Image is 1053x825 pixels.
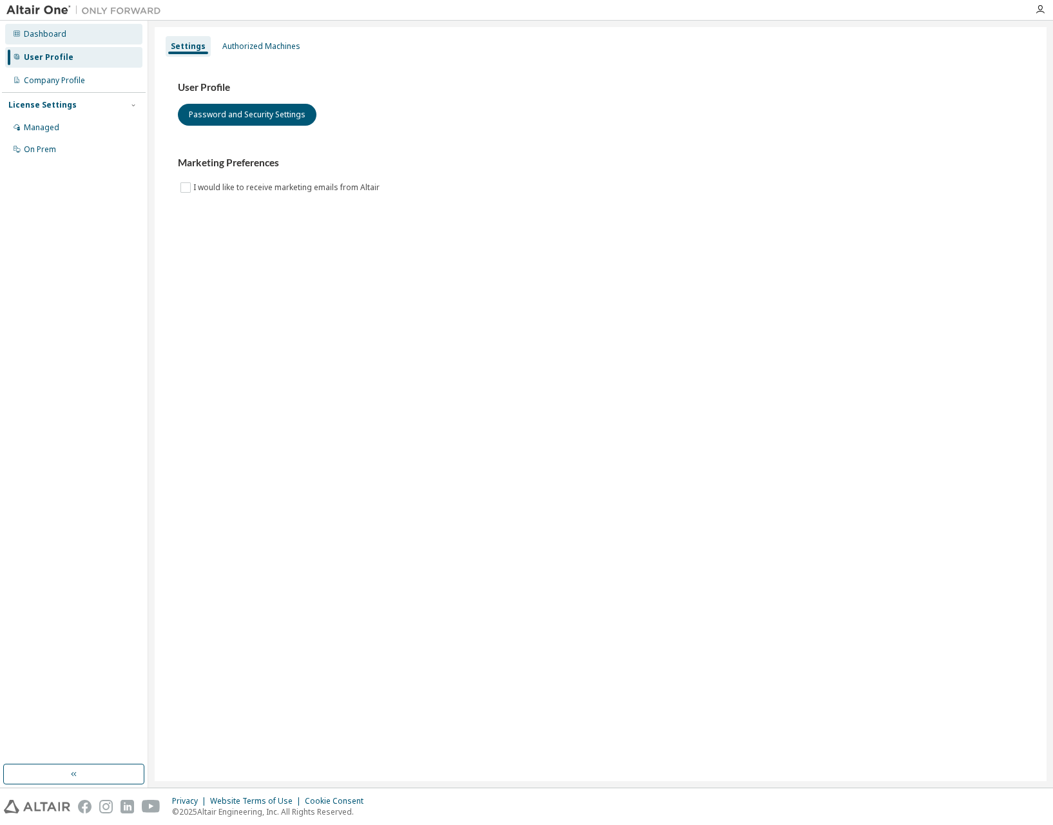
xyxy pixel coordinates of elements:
div: User Profile [24,52,73,63]
button: Password and Security Settings [178,104,316,126]
div: Website Terms of Use [210,796,305,806]
label: I would like to receive marketing emails from Altair [193,180,382,195]
img: Altair One [6,4,168,17]
div: Privacy [172,796,210,806]
div: Managed [24,122,59,133]
div: Cookie Consent [305,796,371,806]
img: instagram.svg [99,800,113,813]
p: © 2025 Altair Engineering, Inc. All Rights Reserved. [172,806,371,817]
img: youtube.svg [142,800,160,813]
div: On Prem [24,144,56,155]
div: Dashboard [24,29,66,39]
h3: Marketing Preferences [178,157,1023,170]
div: Authorized Machines [222,41,300,52]
div: License Settings [8,100,77,110]
div: Settings [171,41,206,52]
img: facebook.svg [78,800,92,813]
h3: User Profile [178,81,1023,94]
div: Company Profile [24,75,85,86]
img: altair_logo.svg [4,800,70,813]
img: linkedin.svg [121,800,134,813]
